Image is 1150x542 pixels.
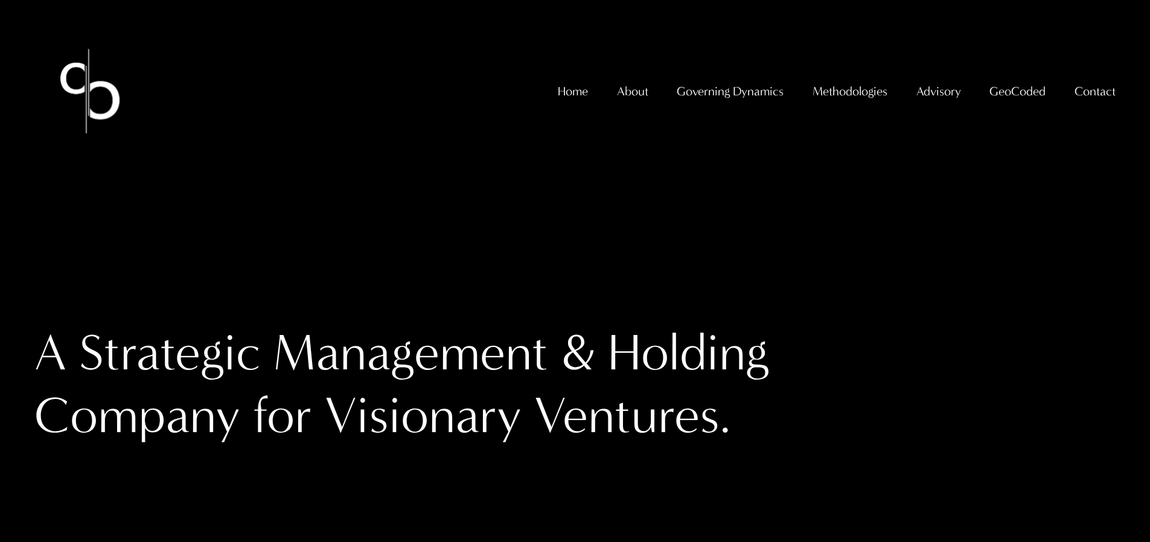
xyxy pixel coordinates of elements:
[34,36,145,147] img: Christopher Sanchez &amp; Co.
[325,384,522,447] div: Visionary
[608,322,769,384] div: Holding
[916,79,961,104] a: folder dropdown
[677,79,784,104] a: folder dropdown
[1075,79,1116,104] a: folder dropdown
[253,384,312,447] div: for
[273,322,548,384] div: Management
[813,80,887,103] span: Methodologies
[677,80,784,103] span: Governing Dynamics
[813,79,887,104] a: folder dropdown
[617,79,648,104] a: folder dropdown
[1075,80,1116,103] span: Contact
[916,80,961,103] span: Advisory
[617,80,648,103] span: About
[534,384,731,447] div: Ventures.
[989,80,1046,103] span: GeoCoded
[34,322,66,384] div: A
[989,79,1046,104] a: folder dropdown
[79,322,260,384] div: Strategic
[561,322,595,384] div: &
[34,384,240,447] div: Company
[558,79,588,104] a: Home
